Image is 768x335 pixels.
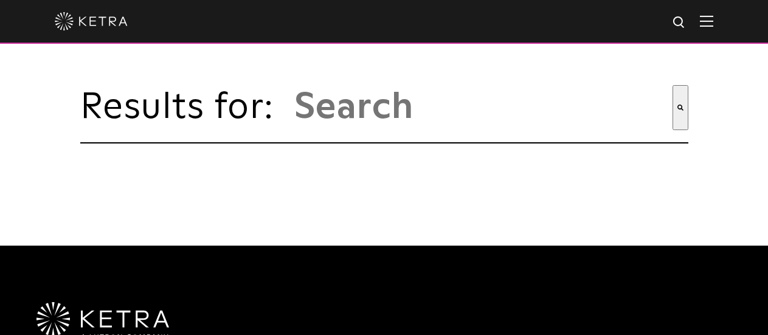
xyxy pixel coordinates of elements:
input: This is a search field with an auto-suggest feature attached. [293,85,673,130]
button: Search [673,85,688,130]
span: Results for: [80,89,287,126]
img: search icon [672,15,687,30]
img: Hamburger%20Nav.svg [700,15,713,27]
img: ketra-logo-2019-white [55,12,128,30]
